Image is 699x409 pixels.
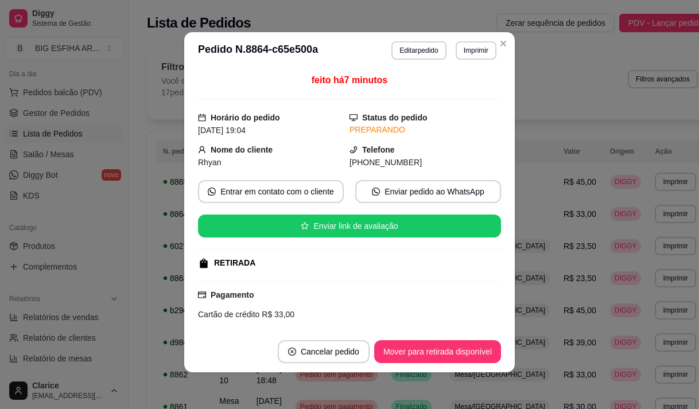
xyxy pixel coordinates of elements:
[198,126,246,135] span: [DATE] 19:04
[198,310,259,319] span: Cartão de crédito
[288,348,296,356] span: close-circle
[211,290,254,299] strong: Pagamento
[211,145,273,154] strong: Nome do cliente
[362,145,395,154] strong: Telefone
[198,291,206,299] span: credit-card
[349,124,501,136] div: PREPARANDO
[198,41,318,60] h3: Pedido N. 8864-c65e500a
[355,180,501,203] button: whats-appEnviar pedido ao WhatsApp
[312,75,387,85] span: feito há 7 minutos
[198,114,206,122] span: calendar
[456,41,496,60] button: Imprimir
[301,222,309,230] span: star
[374,340,501,363] button: Mover para retirada disponível
[349,158,422,167] span: [PHONE_NUMBER]
[208,188,216,196] span: whats-app
[372,188,380,196] span: whats-app
[211,113,280,122] strong: Horário do pedido
[494,34,512,53] button: Close
[198,215,501,237] button: starEnviar link de avaliação
[259,310,294,319] span: R$ 33,00
[214,257,255,269] div: RETIRADA
[198,158,221,167] span: Rhyan
[198,146,206,154] span: user
[362,113,428,122] strong: Status do pedido
[349,114,358,122] span: desktop
[198,180,344,203] button: whats-appEntrar em contato com o cliente
[349,146,358,154] span: phone
[278,340,370,363] button: close-circleCancelar pedido
[391,41,446,60] button: Editarpedido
